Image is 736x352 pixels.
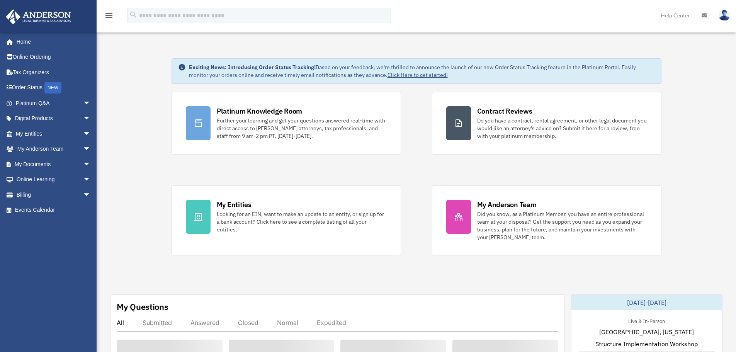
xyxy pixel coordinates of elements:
div: Normal [277,319,298,326]
a: Home [5,34,99,49]
div: Based on your feedback, we're thrilled to announce the launch of our new Order Status Tracking fe... [189,63,655,79]
i: search [129,10,138,19]
a: Contract Reviews Do you have a contract, rental agreement, or other legal document you would like... [432,92,661,155]
a: Click Here to get started! [388,71,448,78]
div: Contract Reviews [477,106,532,116]
a: My Entities Looking for an EIN, want to make an update to an entity, or sign up for a bank accoun... [172,185,401,255]
div: Platinum Knowledge Room [217,106,303,116]
a: My Documentsarrow_drop_down [5,156,102,172]
img: Anderson Advisors Platinum Portal [3,9,73,24]
div: [DATE]-[DATE] [571,295,722,310]
a: My Entitiesarrow_drop_down [5,126,102,141]
span: arrow_drop_down [83,111,99,127]
a: Platinum Knowledge Room Further your learning and get your questions answered real-time with dire... [172,92,401,155]
a: Order StatusNEW [5,80,102,96]
div: Did you know, as a Platinum Member, you have an entire professional team at your disposal? Get th... [477,210,647,241]
div: All [117,319,124,326]
div: My Anderson Team [477,200,537,209]
div: Live & In-Person [622,316,671,325]
div: Submitted [143,319,172,326]
i: menu [104,11,114,20]
div: Do you have a contract, rental agreement, or other legal document you would like an attorney's ad... [477,117,647,140]
a: Online Ordering [5,49,102,65]
div: Closed [238,319,258,326]
div: NEW [44,82,61,94]
a: Tax Organizers [5,65,102,80]
a: Events Calendar [5,202,102,218]
a: Digital Productsarrow_drop_down [5,111,102,126]
div: Looking for an EIN, want to make an update to an entity, or sign up for a bank account? Click her... [217,210,387,233]
div: My Entities [217,200,252,209]
span: Structure Implementation Workshop [595,339,698,349]
div: Answered [190,319,219,326]
a: My Anderson Teamarrow_drop_down [5,141,102,157]
a: menu [104,14,114,20]
img: User Pic [719,10,730,21]
a: Billingarrow_drop_down [5,187,102,202]
a: Online Learningarrow_drop_down [5,172,102,187]
span: arrow_drop_down [83,126,99,142]
span: arrow_drop_down [83,156,99,172]
div: Expedited [317,319,346,326]
span: arrow_drop_down [83,172,99,188]
span: arrow_drop_down [83,187,99,203]
a: Platinum Q&Aarrow_drop_down [5,95,102,111]
span: arrow_drop_down [83,95,99,111]
span: arrow_drop_down [83,141,99,157]
strong: Exciting News: Introducing Order Status Tracking! [189,64,316,71]
div: My Questions [117,301,168,313]
div: Further your learning and get your questions answered real-time with direct access to [PERSON_NAM... [217,117,387,140]
a: My Anderson Team Did you know, as a Platinum Member, you have an entire professional team at your... [432,185,661,255]
span: [GEOGRAPHIC_DATA], [US_STATE] [599,327,694,337]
